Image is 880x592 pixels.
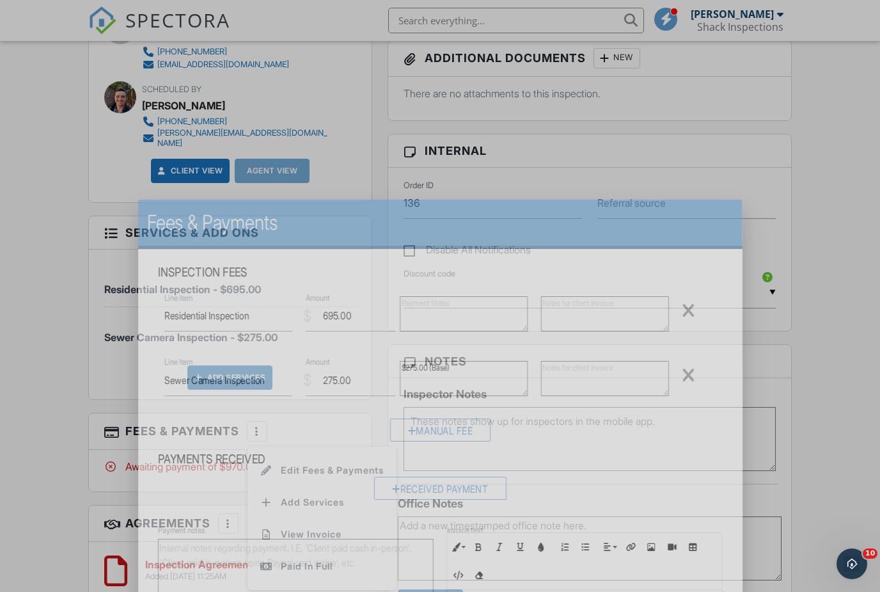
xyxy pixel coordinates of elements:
[837,548,867,579] iframe: Intercom live chat
[164,292,193,303] label: Line Item
[389,418,490,441] div: Manual Fee
[374,477,506,500] div: Received Payment
[158,524,205,536] label: Payment notes
[531,535,552,559] button: Colors
[661,535,682,559] button: Insert Video
[303,369,311,390] div: $
[554,535,575,559] button: Ordered List
[510,535,531,559] button: Underline (⌘U)
[446,524,483,536] label: Invoice text
[447,535,468,559] button: Inline Style
[620,535,641,559] button: Insert Link (⌘K)
[599,535,620,559] button: Align
[389,427,490,440] a: Manual Fee
[306,356,330,368] label: Amount
[374,485,506,498] a: Received Payment
[158,264,723,281] h4: Inspection Fees
[863,548,877,559] span: 10
[400,360,528,396] textarea: $275.00 (Base)
[489,535,510,559] button: Italic (⌘I)
[158,451,723,467] h4: Payments Received
[575,535,596,559] button: Unordered List
[468,535,489,559] button: Bold (⌘B)
[303,305,311,326] div: $
[447,563,468,588] button: Code View
[682,535,703,559] button: Insert Table
[306,292,330,303] label: Amount
[640,535,661,559] button: Insert Image (⌘P)
[164,356,193,368] label: Line Item
[146,210,733,236] h2: Fees & Payments
[468,563,489,588] button: Clear Formatting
